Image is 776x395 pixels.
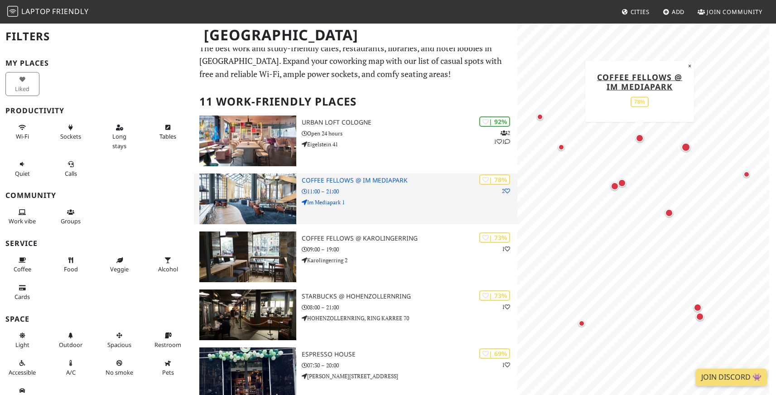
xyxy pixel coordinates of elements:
button: Veggie [102,253,136,277]
a: URBAN LOFT Cologne | 92% 211 URBAN LOFT Cologne Open 24 hours Eigelstein 41 [194,116,517,166]
button: Food [54,253,88,277]
button: Quiet [5,157,39,181]
button: Coffee [5,253,39,277]
button: Pets [151,356,185,380]
span: Food [64,265,78,273]
span: Group tables [61,217,81,225]
div: | 92% [479,116,510,127]
div: Map marker [535,111,545,122]
span: Outdoor area [59,341,82,349]
span: Natural light [15,341,29,349]
button: Cards [5,280,39,304]
span: Cities [631,8,650,16]
img: Coffee Fellows @ Im Mediapark [199,173,296,224]
a: Starbucks @ Hohenzollernring | 73% 1 Starbucks @ Hohenzollernring 08:00 – 21:00 HOHENZOLLERNRING,... [194,289,517,340]
button: Long stays [102,120,136,153]
img: Starbucks @ Hohenzollernring [199,289,296,340]
button: Accessible [5,356,39,380]
h3: Coffee Fellows @ Im Mediapark [302,177,517,184]
p: 07:30 – 20:00 [302,361,517,370]
p: Eigelstein 41 [302,140,517,149]
img: URBAN LOFT Cologne [199,116,296,166]
p: 11:00 – 21:00 [302,187,517,196]
p: 1 [502,245,510,253]
div: Map marker [680,141,692,154]
h3: Espresso House [302,351,517,358]
h3: Community [5,191,188,200]
span: Smoke free [106,368,133,376]
button: Alcohol [151,253,185,277]
a: LaptopFriendly LaptopFriendly [7,4,89,20]
a: Coffee Fellows @ Im Mediapark | 78% 2 Coffee Fellows @ Im Mediapark 11:00 – 21:00 Im Mediapark 1 [194,173,517,224]
div: Map marker [576,318,587,329]
p: [PERSON_NAME][STREET_ADDRESS] [302,372,517,381]
span: Veggie [110,265,129,273]
button: No smoke [102,356,136,380]
span: Laptop [21,6,51,16]
h3: Space [5,315,188,323]
button: Spacious [102,328,136,352]
div: | 78% [479,174,510,185]
img: Coffee Fellows @ Karolingerring [199,231,296,282]
p: 1 [502,303,510,311]
div: Map marker [616,177,628,189]
span: Long stays [112,132,126,149]
div: 78% [631,96,649,107]
a: Add [659,4,689,20]
button: Work vibe [5,205,39,229]
button: Tables [151,120,185,144]
p: Karolingerring 2 [302,256,517,265]
p: 2 1 1 [494,129,510,146]
button: Close popup [685,61,694,71]
p: 09:00 – 19:00 [302,245,517,254]
span: Pet friendly [162,368,174,376]
h3: Coffee Fellows @ Karolingerring [302,235,517,242]
span: Alcohol [158,265,178,273]
span: People working [9,217,36,225]
span: Stable Wi-Fi [16,132,29,140]
a: Join Community [694,4,766,20]
span: Restroom [154,341,181,349]
button: Restroom [151,328,185,352]
p: 08:00 – 21:00 [302,303,517,312]
div: Map marker [609,180,621,192]
span: Power sockets [60,132,81,140]
span: Coffee [14,265,31,273]
h2: Filters [5,23,188,50]
p: The best work and study-friendly cafes, restaurants, libraries, and hotel lobbies in [GEOGRAPHIC_... [199,42,512,81]
span: Video/audio calls [65,169,77,178]
h3: URBAN LOFT Cologne [302,119,517,126]
p: Open 24 hours [302,129,517,138]
h2: 11 Work-Friendly Places [199,88,512,116]
button: Light [5,328,39,352]
div: | 73% [479,232,510,243]
span: Spacious [107,341,131,349]
button: Calls [54,157,88,181]
a: Coffee Fellows @ Im Mediapark [597,71,682,92]
h3: Starbucks @ Hohenzollernring [302,293,517,300]
div: Map marker [663,207,675,219]
p: Im Mediapark 1 [302,198,517,207]
span: Credit cards [14,293,30,301]
h3: My Places [5,59,188,67]
a: Cities [618,4,653,20]
span: Add [672,8,685,16]
p: HOHENZOLLERNRING, RING KARREE 70 [302,314,517,323]
span: Work-friendly tables [159,132,176,140]
h3: Service [5,239,188,248]
div: Map marker [634,132,646,144]
a: Coffee Fellows @ Karolingerring | 73% 1 Coffee Fellows @ Karolingerring 09:00 – 19:00 Karolingerr... [194,231,517,282]
button: Sockets [54,120,88,144]
button: Groups [54,205,88,229]
h3: Productivity [5,106,188,115]
button: A/C [54,356,88,380]
button: Outdoor [54,328,88,352]
span: Accessible [9,368,36,376]
div: Map marker [741,169,752,180]
h1: [GEOGRAPHIC_DATA] [197,23,516,48]
div: Map marker [556,142,567,153]
div: | 73% [479,290,510,301]
span: Join Community [707,8,762,16]
p: 2 [502,187,510,195]
button: Wi-Fi [5,120,39,144]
